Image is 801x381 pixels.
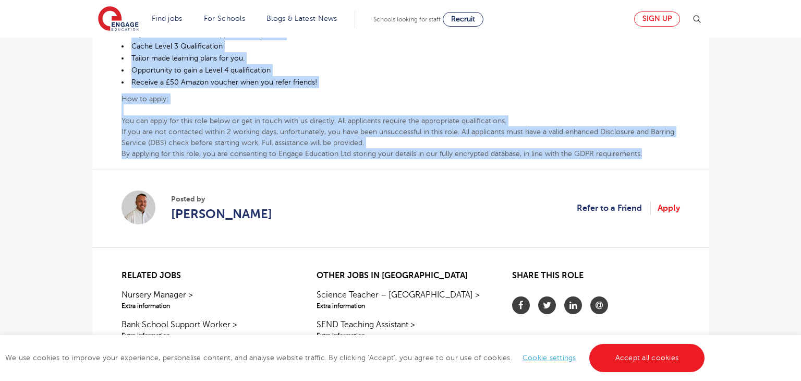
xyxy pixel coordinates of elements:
[171,205,272,223] a: [PERSON_NAME]
[122,76,680,88] li: Receive a £50 Amazon voucher when you refer friends!
[589,344,705,372] a: Accept all cookies
[122,52,680,64] li: Tailor made learning plans for you.
[122,318,289,340] a: Bank School Support Worker >Extra information
[317,331,484,340] span: Extra information
[512,271,679,286] h2: Share this role
[443,12,483,27] a: Recruit
[373,16,441,23] span: Schools looking for staff
[122,95,168,103] b: How to apply:
[317,271,484,281] h2: Other jobs in [GEOGRAPHIC_DATA]
[451,15,475,23] span: Recruit
[122,271,289,281] h2: Related jobs
[658,201,680,215] a: Apply
[98,6,139,32] img: Engage Education
[122,331,289,340] span: Extra information
[577,201,651,215] a: Refer to a Friend
[5,354,707,362] span: We use cookies to improve your experience, personalise content, and analyse website traffic. By c...
[152,15,183,22] a: Find jobs
[122,40,680,52] li: Cache Level 3 Qualification
[122,64,680,76] li: Opportunity to gain a Level 4 qualification
[122,126,680,148] p: If you are not contacted within 2 working days, unfortunately, you have been unsuccessful in this...
[317,289,484,311] a: Science Teacher – [GEOGRAPHIC_DATA] >Extra information
[523,354,576,362] a: Cookie settings
[122,301,289,311] span: Extra information
[317,318,484,340] a: SEND Teaching Assistant >Extra information
[266,15,337,22] a: Blogs & Latest News
[122,115,680,126] p: You can apply for this role below or get in touch with us directly. All applicants require the ap...
[204,15,245,22] a: For Schools
[634,11,680,27] a: Sign up
[122,148,680,159] p: By applying for this role, you are consenting to Engage Education Ltd storing your details in our...
[171,194,272,205] span: Posted by
[317,301,484,311] span: Extra information
[122,289,289,311] a: Nursery Manager >Extra information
